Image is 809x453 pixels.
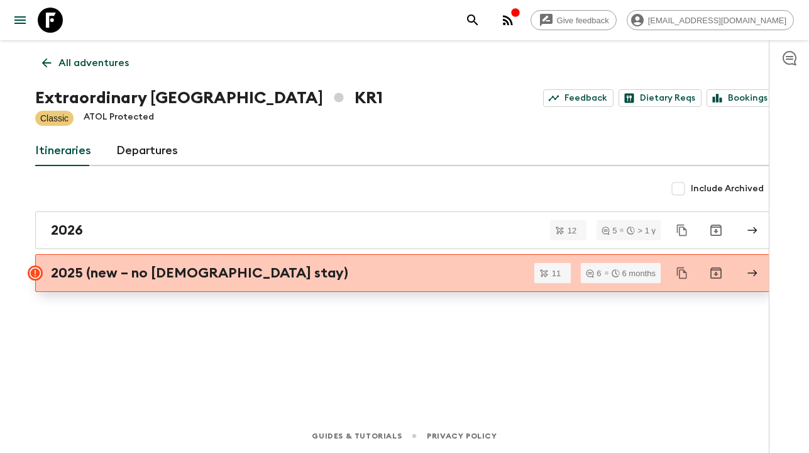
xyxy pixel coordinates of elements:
div: 5 [602,226,617,235]
div: [EMAIL_ADDRESS][DOMAIN_NAME] [627,10,794,30]
a: Bookings [707,89,774,107]
span: Include Archived [691,182,764,195]
a: Give feedback [531,10,617,30]
div: > 1 y [627,226,656,235]
button: Archive [703,260,729,286]
a: Guides & Tutorials [312,429,402,443]
span: 11 [544,269,568,277]
a: Feedback [543,89,614,107]
button: menu [8,8,33,33]
h1: Extraordinary [GEOGRAPHIC_DATA] KR1 [35,86,383,111]
a: 2026 [35,211,774,249]
div: 6 [586,269,601,277]
button: Archive [703,218,729,243]
h2: 2026 [51,222,83,238]
div: 6 months [612,269,656,277]
p: Classic [40,112,69,125]
span: Give feedback [550,16,616,25]
a: Departures [116,136,178,166]
a: Dietary Reqs [619,89,702,107]
h2: 2025 (new – no [DEMOGRAPHIC_DATA] stay) [51,265,348,281]
span: 12 [560,226,584,235]
button: Duplicate [671,219,693,242]
a: Itineraries [35,136,91,166]
a: All adventures [35,50,136,75]
p: All adventures [58,55,129,70]
button: search adventures [460,8,485,33]
a: 2025 (new – no [DEMOGRAPHIC_DATA] stay) [35,254,774,292]
button: Duplicate [671,262,693,284]
span: [EMAIL_ADDRESS][DOMAIN_NAME] [641,16,793,25]
a: Privacy Policy [427,429,497,443]
p: ATOL Protected [84,111,154,126]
